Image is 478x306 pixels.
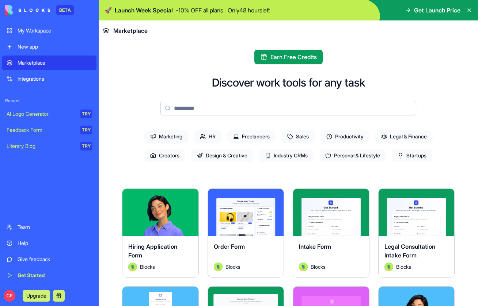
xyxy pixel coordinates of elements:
div: Give feedback [18,256,92,263]
div: BETA [56,5,74,15]
a: BETA [5,5,74,15]
span: Personal & Lifestyle [319,149,386,162]
span: Productivity [320,130,369,143]
p: Only 48 hours left [228,6,270,15]
span: Hiring Application Form [128,243,177,259]
span: Launch Week Special [115,6,173,15]
a: Integrations [2,72,96,86]
button: Upgrade [23,290,50,302]
a: Literary BlogTRY [2,139,96,153]
span: Creators [144,149,185,162]
a: Intake FormAvatarBlocks [293,188,369,278]
a: AI Logo GeneratorTRY [2,107,96,121]
div: TRY [80,126,92,134]
span: Marketplace [113,26,148,35]
div: Marketplace [18,59,92,66]
span: Intake Form [299,243,331,250]
a: Legal Consultation Intake FormAvatarBlocks [378,188,455,278]
span: Startups [392,149,432,162]
div: Get Started [18,272,92,279]
span: Legal Consultation Intake Form [384,243,435,259]
div: TRY [80,142,92,150]
span: Order Form [214,243,245,250]
button: Earn Free Credits [254,50,323,64]
span: Legal & Finance [375,130,433,143]
div: New app [18,43,92,50]
div: Feedback Form [7,126,75,134]
span: Industry CRMs [259,149,314,162]
span: 🚀 [105,6,112,15]
div: Team [18,223,92,231]
span: Earn Free Credits [270,53,317,61]
span: Recent [2,98,96,104]
a: New app [2,39,96,54]
a: My Workspace [2,23,96,38]
span: Sales [281,130,315,143]
div: Integrations [18,75,92,83]
span: Blocks [311,263,326,271]
a: Give feedback [2,252,96,267]
span: Blocks [225,263,240,271]
span: HR [194,130,221,143]
span: Freelancers [227,130,276,143]
span: Design & Creative [191,149,253,162]
a: Get Started [2,268,96,283]
p: - 10 % OFF all plans. [176,6,225,15]
img: Avatar [384,263,393,271]
div: TRY [80,110,92,118]
a: Feedback FormTRY [2,123,96,137]
img: Avatar [128,263,137,271]
img: logo [5,5,50,15]
h2: Discover work tools for any task [212,76,365,89]
a: Help [2,236,96,250]
span: Blocks [140,263,155,271]
span: Get Launch Price [414,6,460,15]
img: Avatar [214,263,223,271]
a: Hiring Application FormAvatarBlocks [122,188,199,278]
span: Blocks [396,263,411,271]
span: CP [4,290,15,302]
div: Literary Blog [7,142,75,150]
a: Upgrade [23,292,50,299]
a: Marketplace [2,56,96,70]
span: Marketing [144,130,188,143]
a: Order FormAvatarBlocks [208,188,284,278]
div: My Workspace [18,27,92,34]
img: Avatar [299,263,308,271]
div: Help [18,240,92,247]
a: Team [2,220,96,234]
div: AI Logo Generator [7,110,75,118]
